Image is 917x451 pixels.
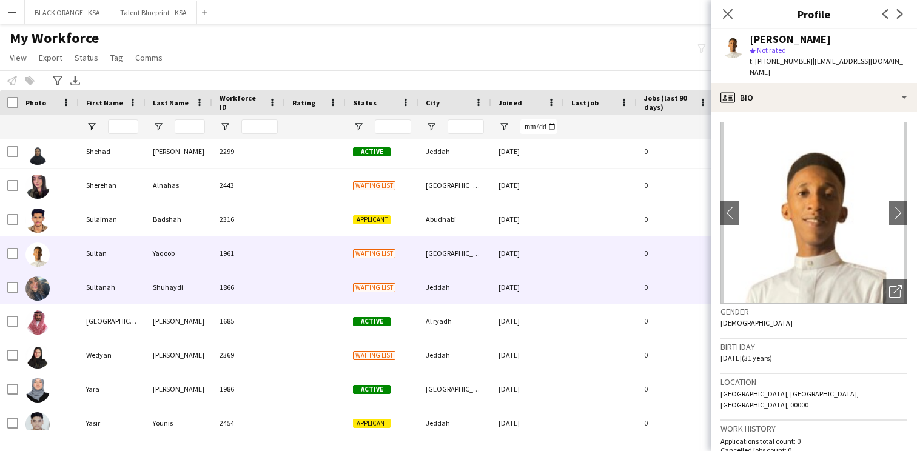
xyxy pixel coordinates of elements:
[711,83,917,112] div: Bio
[25,242,50,267] img: Sultan Yaqoob
[25,209,50,233] img: Sulaiman Badshah
[491,169,564,202] div: [DATE]
[418,202,491,236] div: Abudhabi
[520,119,557,134] input: Joined Filter Input
[637,304,716,338] div: 0
[720,306,907,317] h3: Gender
[750,56,813,65] span: t. [PHONE_NUMBER]
[25,344,50,369] img: Wedyan Ahmed
[637,236,716,270] div: 0
[25,276,50,301] img: Sultanah Shuhaydi
[50,73,65,88] app-action-btn: Advanced filters
[86,98,123,107] span: First Name
[720,341,907,352] h3: Birthday
[491,406,564,439] div: [DATE]
[448,119,484,134] input: City Filter Input
[79,169,146,202] div: Sherehan
[86,121,97,132] button: Open Filter Menu
[79,236,146,270] div: Sultan
[39,52,62,63] span: Export
[34,50,67,65] a: Export
[426,121,437,132] button: Open Filter Menu
[79,304,146,338] div: [GEOGRAPHIC_DATA]
[212,135,285,168] div: 2299
[418,304,491,338] div: Al ryadh
[720,423,907,434] h3: Work history
[720,318,793,327] span: [DEMOGRAPHIC_DATA]
[637,169,716,202] div: 0
[353,181,395,190] span: Waiting list
[146,202,212,236] div: Badshah
[491,338,564,372] div: [DATE]
[212,202,285,236] div: 2316
[637,270,716,304] div: 0
[426,98,440,107] span: City
[175,119,205,134] input: Last Name Filter Input
[353,419,391,428] span: Applicant
[418,406,491,439] div: Jeddah
[499,121,509,132] button: Open Filter Menu
[637,372,716,406] div: 0
[491,202,564,236] div: [DATE]
[5,50,32,65] a: View
[25,175,50,199] img: Sherehan Alnahas
[353,121,364,132] button: Open Filter Menu
[130,50,167,65] a: Comms
[353,249,395,258] span: Waiting list
[79,372,146,406] div: Yara
[25,412,50,436] img: Yasir Younis
[637,406,716,439] div: 0
[644,93,694,112] span: Jobs (last 90 days)
[212,338,285,372] div: 2369
[146,406,212,439] div: Younis
[79,202,146,236] div: Sulaiman
[353,317,391,326] span: Active
[25,378,50,403] img: Yara Ghassan Darwish
[418,236,491,270] div: [GEOGRAPHIC_DATA]
[720,353,772,362] span: [DATE] (31 years)
[292,98,315,107] span: Rating
[418,169,491,202] div: [GEOGRAPHIC_DATA]
[757,45,786,55] span: Not rated
[146,236,212,270] div: Yaqoob
[212,169,285,202] div: 2443
[68,73,82,88] app-action-btn: Export XLSX
[637,202,716,236] div: 0
[491,270,564,304] div: [DATE]
[220,121,230,132] button: Open Filter Menu
[135,52,163,63] span: Comms
[110,1,197,24] button: Talent Blueprint - KSA
[353,98,377,107] span: Status
[146,169,212,202] div: Alnahas
[720,376,907,387] h3: Location
[491,372,564,406] div: [DATE]
[353,283,395,292] span: Waiting list
[75,52,98,63] span: Status
[212,236,285,270] div: 1961
[79,270,146,304] div: Sultanah
[153,121,164,132] button: Open Filter Menu
[153,98,189,107] span: Last Name
[353,351,395,360] span: Waiting list
[491,236,564,270] div: [DATE]
[108,119,138,134] input: First Name Filter Input
[711,6,917,22] h3: Profile
[25,310,50,335] img: Turki Sharif
[220,93,263,112] span: Workforce ID
[750,56,903,76] span: | [EMAIL_ADDRESS][DOMAIN_NAME]
[883,279,907,304] div: Open photos pop-in
[241,119,278,134] input: Workforce ID Filter Input
[110,52,123,63] span: Tag
[212,406,285,439] div: 2454
[353,147,391,156] span: Active
[418,270,491,304] div: Jeddah
[491,304,564,338] div: [DATE]
[79,338,146,372] div: Wedyan
[720,122,907,304] img: Crew avatar or photo
[571,98,599,107] span: Last job
[146,338,212,372] div: [PERSON_NAME]
[25,141,50,165] img: Shehad Ibrahim
[79,406,146,439] div: Yasir
[750,34,831,45] div: [PERSON_NAME]
[418,372,491,406] div: [GEOGRAPHIC_DATA]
